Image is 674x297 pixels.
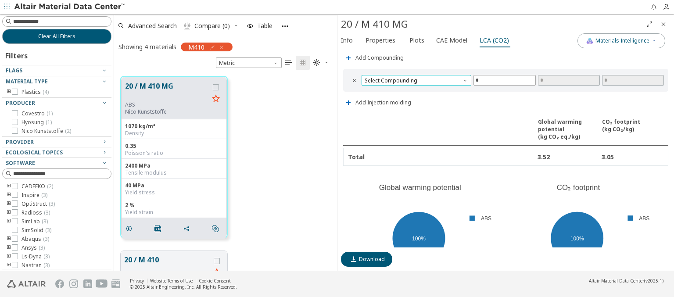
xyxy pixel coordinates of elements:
span: M410 [188,43,204,51]
div: Tensile modulus [125,169,223,176]
span: Nastran [22,262,50,269]
i: toogle group [6,183,12,190]
span: ( 1 ) [46,118,52,126]
span: SimLab [22,218,48,225]
i: toogle group [6,200,12,208]
img: Altair Engineering [7,280,46,288]
i:  [154,225,161,232]
span: Clear All Filters [38,33,75,40]
div: 1070 kg/m³ [125,123,223,130]
div: Density [125,130,223,137]
span: Covestro [22,110,53,117]
button: Add Compounding [341,49,408,67]
div: Global warming potential ( kg CO₂ eq./kg ) [538,118,600,140]
div: Showing 4 materials [118,43,176,51]
div: Total [348,153,472,161]
button: Flags [2,65,111,76]
span: Hyosung [22,119,52,126]
i:  [299,59,306,66]
button: Ecological Topics [2,147,111,158]
span: ( 3 ) [41,191,47,199]
span: Radioss [22,209,50,216]
span: ( 3 ) [43,235,49,243]
span: Plastics [22,89,49,96]
span: SimSolid [22,227,51,234]
div: Unit System [216,57,282,68]
span: ( 2 ) [47,182,53,190]
span: Plots [409,33,424,47]
i: toogle group [6,253,12,260]
button: Favorite [209,92,223,106]
span: Provider [6,138,34,146]
i: toogle group [6,218,12,225]
i: toogle group [6,89,12,96]
button: AI CopilotMaterials Intelligence [577,33,665,48]
span: Compare (0) [194,23,230,29]
span: Material Type [6,78,48,85]
button: Full Screen [642,17,656,31]
button: Details [122,220,140,237]
span: Inspire [22,192,47,199]
div: 2 % [125,202,223,209]
span: Select Compounding [362,75,471,86]
span: Ls-Dyna [22,253,50,260]
span: Add Injection molding [355,100,411,105]
div: © 2025 Altair Engineering, Inc. All Rights Reserved. [130,284,237,290]
span: Materials Intelligence [595,37,649,44]
div: grid [114,70,337,271]
button: 20 / M 410 MG [125,81,209,101]
span: Ansys [22,244,45,251]
div: 40 MPa [125,182,223,189]
div: Yield stress [125,189,223,196]
button: Favorite [210,266,224,280]
span: ( 1 ) [47,110,53,117]
span: Info [341,33,353,47]
img: AI Copilot [586,37,593,44]
span: ( 3 ) [44,209,50,216]
span: Download [359,256,385,263]
div: Poisson's ratio [125,150,223,157]
i: toogle group [6,192,12,199]
span: Advanced Search [128,23,177,29]
button: Provider [2,137,111,147]
div: CO₂ footprint ( kg CO₂/kg ) [602,118,664,140]
span: Nico Kunststoffe [22,128,71,135]
i:  [184,22,191,29]
button: 20 / M 410 [124,254,210,275]
div: 3.05 [602,153,663,161]
i:  [285,59,292,66]
p: Nico Kunststoffe [125,108,209,115]
button: Share [179,220,197,237]
button: Material Type [2,76,111,87]
div: 20 / M 410 MG [341,17,642,31]
i: toogle group [6,236,12,243]
button: PDF Download [151,220,169,237]
span: ( 4 ) [43,88,49,96]
span: Metric [216,57,282,68]
i:  [313,59,320,66]
span: Properties [366,33,395,47]
button: Software [2,158,111,168]
i:  [212,225,219,232]
button: Theme [310,56,333,70]
button: Similar search [208,220,226,237]
span: Altair Material Data Center [589,278,644,284]
div: 2400 MPa [125,162,223,169]
i: toogle group [6,209,12,216]
span: Ecological Topics [6,149,63,156]
div: (v2025.1) [589,278,663,284]
span: Add Compounding [355,55,404,61]
span: Flags [6,67,22,74]
span: ( 3 ) [45,226,51,234]
button: Add Injection molding [341,94,415,111]
i: toogle group [6,244,12,251]
button: Producer [2,98,111,108]
a: Privacy [130,278,144,284]
div: Yield strain [125,209,223,216]
span: ( 3 ) [39,244,45,251]
span: Producer [6,99,35,107]
span: ( 3 ) [42,218,48,225]
div: Filters [2,44,32,65]
div: 0.35 [125,143,223,150]
img: Altair Material Data Center [14,3,126,11]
